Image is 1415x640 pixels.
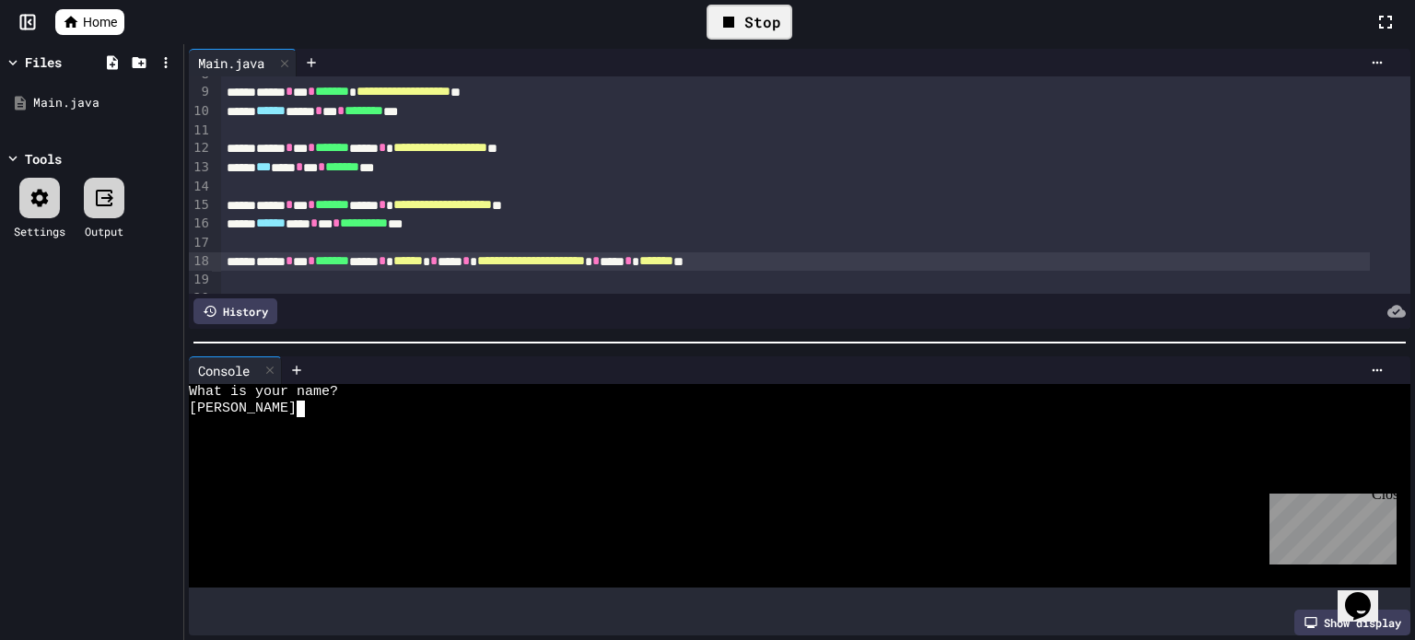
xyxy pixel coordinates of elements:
div: Main.java [33,94,177,112]
div: 19 [189,271,212,289]
span: Home [83,13,117,31]
div: Main.java [189,49,297,76]
div: Tools [25,149,62,169]
div: Files [25,52,62,72]
div: 11 [189,122,212,140]
span: What is your name? [189,384,338,401]
div: Stop [707,5,792,40]
div: 18 [189,252,212,272]
div: 20 [189,289,212,308]
span: [PERSON_NAME] [189,401,297,417]
div: History [193,298,277,324]
div: 12 [189,139,212,158]
div: Console [189,361,259,380]
div: Settings [14,223,65,239]
div: 13 [189,158,212,178]
a: Home [55,9,124,35]
div: 16 [189,215,212,234]
div: 17 [189,234,212,252]
div: Show display [1294,610,1410,635]
div: 9 [189,83,212,102]
iframe: chat widget [1262,486,1397,564]
div: Main.java [189,53,274,73]
div: 10 [189,102,212,122]
div: Console [189,356,282,384]
div: Output [85,223,123,239]
iframe: chat widget [1338,566,1397,622]
div: Chat with us now!Close [7,7,127,117]
div: 15 [189,196,212,215]
div: 14 [189,178,212,196]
